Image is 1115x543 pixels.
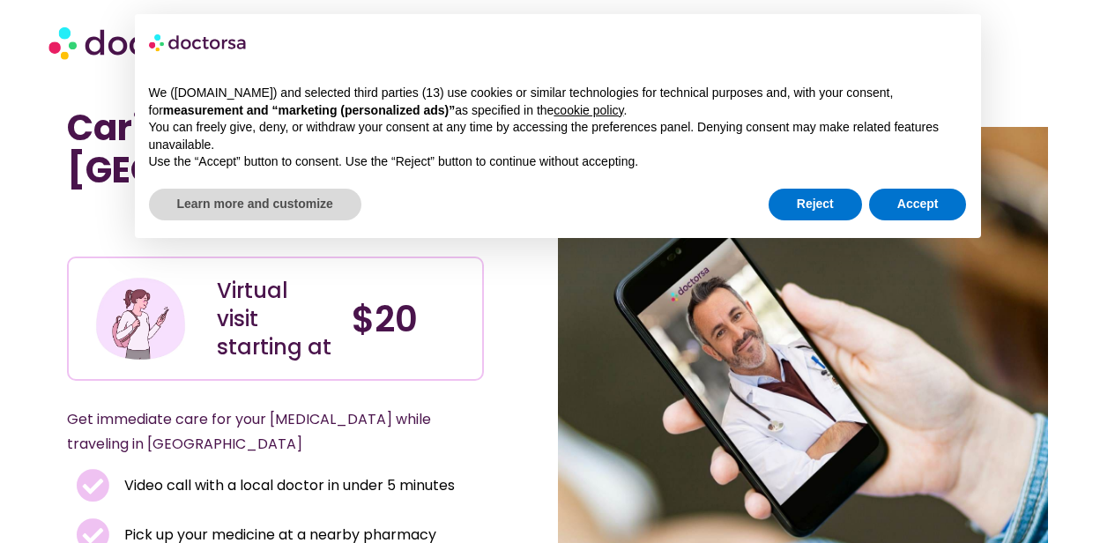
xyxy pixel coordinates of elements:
iframe: Customer reviews powered by Trustpilot [76,218,340,239]
span: Video call with a local doctor in under 5 minutes [120,473,455,498]
button: Accept [869,189,967,220]
img: Illustration depicting a young woman in a casual outfit, engaged with her smartphone. She has a p... [93,271,187,365]
img: logo [149,28,248,56]
h1: Caring for a UTI in [GEOGRAPHIC_DATA] [67,107,484,191]
button: Learn more and customize [149,189,361,220]
p: Use the “Accept” button to consent. Use the “Reject” button to continue without accepting. [149,153,967,171]
a: cookie policy [554,103,623,117]
p: We ([DOMAIN_NAME]) and selected third parties (13) use cookies or similar technologies for techni... [149,85,967,119]
p: You can freely give, deny, or withdraw your consent at any time by accessing the preferences pane... [149,119,967,153]
strong: measurement and “marketing (personalized ads)” [163,103,455,117]
p: Get immediate care for your [MEDICAL_DATA] while traveling in [GEOGRAPHIC_DATA] [67,407,442,457]
button: Reject [769,189,862,220]
h4: $20 [352,298,469,340]
div: Virtual visit starting at [217,277,334,361]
